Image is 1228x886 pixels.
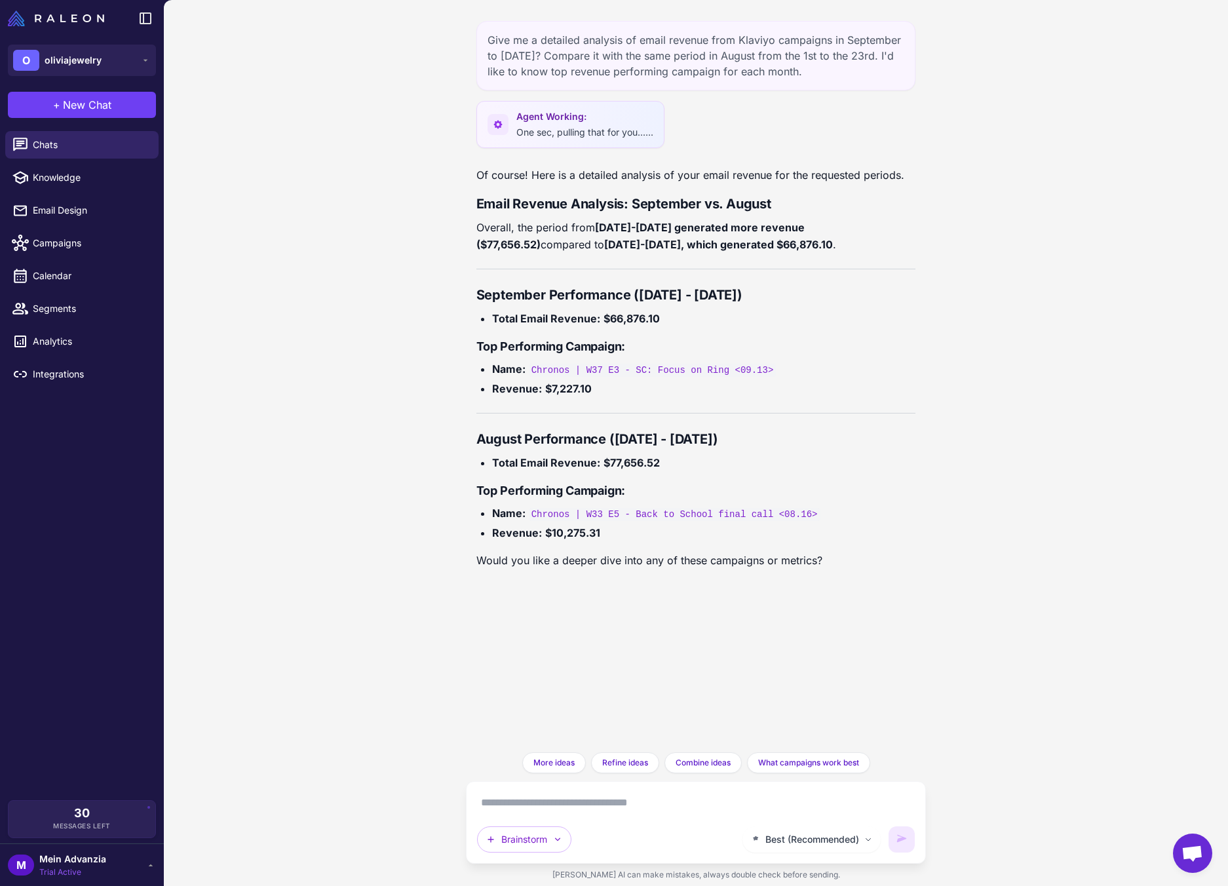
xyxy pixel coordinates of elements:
a: Calendar [5,262,159,290]
strong: Email Revenue Analysis: September vs. August [476,196,771,212]
span: Best (Recommended) [765,832,859,847]
span: Segments [33,301,148,316]
span: Messages Left [53,821,111,831]
span: Email Design [33,203,148,218]
button: What campaigns work best [747,752,870,773]
span: Campaigns [33,236,148,250]
button: Ooliviajewelry [8,45,156,76]
button: Brainstorm [477,826,571,853]
span: Knowledge [33,170,148,185]
span: Analytics [33,334,148,349]
code: Chronos | W33 E5 - Back to School final call <08.16> [529,508,820,521]
strong: Revenue: [492,526,542,539]
a: Chats [5,131,159,159]
button: +New Chat [8,92,156,118]
a: Campaigns [5,229,159,257]
strong: Name: [492,507,526,520]
strong: $77,656.52 [604,456,660,469]
span: New Chat [63,97,111,113]
a: Raleon Logo [8,10,109,26]
a: Knowledge [5,164,159,191]
button: Best (Recommended) [742,826,881,853]
strong: Revenue: [492,382,542,395]
p: Overall, the period from compared to . [476,219,916,253]
span: + [53,97,60,113]
div: Open chat [1173,834,1212,873]
strong: $7,227.10 [545,382,592,395]
strong: September Performance ([DATE] - [DATE]) [476,287,742,303]
strong: Name: [492,362,526,376]
strong: August Performance ([DATE] - [DATE]) [476,431,718,447]
strong: $10,275.31 [545,526,600,539]
p: Of course! Here is a detailed analysis of your email revenue for the requested periods. [476,166,916,183]
span: Combine ideas [676,757,731,769]
strong: [DATE]-[DATE], which generated $66,876.10 [604,238,833,251]
a: Analytics [5,328,159,355]
div: Give me a detailed analysis of email revenue from Klaviyo campaigns in September to [DATE]? Compa... [476,21,916,90]
span: Refine ideas [602,757,648,769]
a: Segments [5,295,159,322]
strong: [DATE]-[DATE] generated more revenue ($77,656.52) [476,221,805,251]
span: Mein Advanzia [39,852,106,866]
a: Integrations [5,360,159,388]
span: One sec, pulling that for you...... [516,126,653,138]
strong: Top Performing Campaign: [476,339,626,353]
button: Combine ideas [664,752,742,773]
span: More ideas [533,757,575,769]
span: Chats [33,138,148,152]
strong: Total Email Revenue: [492,312,600,325]
strong: Total Email Revenue: [492,456,600,469]
strong: Top Performing Campaign: [476,484,626,497]
span: Agent Working: [516,109,653,124]
span: Calendar [33,269,148,283]
span: Trial Active [39,866,106,878]
p: Would you like a deeper dive into any of these campaigns or metrics? [476,552,916,569]
button: More ideas [522,752,586,773]
span: What campaigns work best [758,757,859,769]
strong: $66,876.10 [604,312,660,325]
button: Refine ideas [591,752,659,773]
div: O [13,50,39,71]
a: Email Design [5,197,159,224]
div: M [8,855,34,876]
span: 30 [74,807,90,819]
span: Integrations [33,367,148,381]
span: oliviajewelry [45,53,102,67]
img: Raleon Logo [8,10,104,26]
div: [PERSON_NAME] AI can make mistakes, always double check before sending. [466,864,927,886]
code: Chronos | W37 E3 - SC: Focus on Ring <09.13> [529,364,777,377]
